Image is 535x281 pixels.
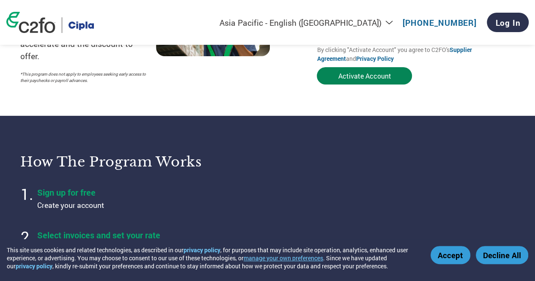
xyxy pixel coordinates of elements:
[37,229,249,240] h4: Select invoices and set your rate
[403,17,477,28] a: [PHONE_NUMBER]
[431,246,470,264] button: Accept
[6,12,55,33] img: c2fo logo
[487,13,529,32] a: Log In
[317,67,412,85] button: Activate Account
[37,200,249,211] p: Create your account
[37,187,249,198] h4: Sign up for free
[184,246,220,254] a: privacy policy
[317,45,515,63] p: By clicking "Activate Account" you agree to C2FO's and
[69,17,94,33] img: Cipla
[7,246,418,270] div: This site uses cookies and related technologies, as described in our , for purposes that may incl...
[244,254,323,262] button: manage your own preferences
[20,153,257,170] h3: How the program works
[16,262,52,270] a: privacy policy
[20,71,148,84] p: *This program does not apply to employees seeking early access to their paychecks or payroll adva...
[356,55,393,63] a: Privacy Policy
[476,246,528,264] button: Decline All
[317,46,472,63] a: Supplier Agreement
